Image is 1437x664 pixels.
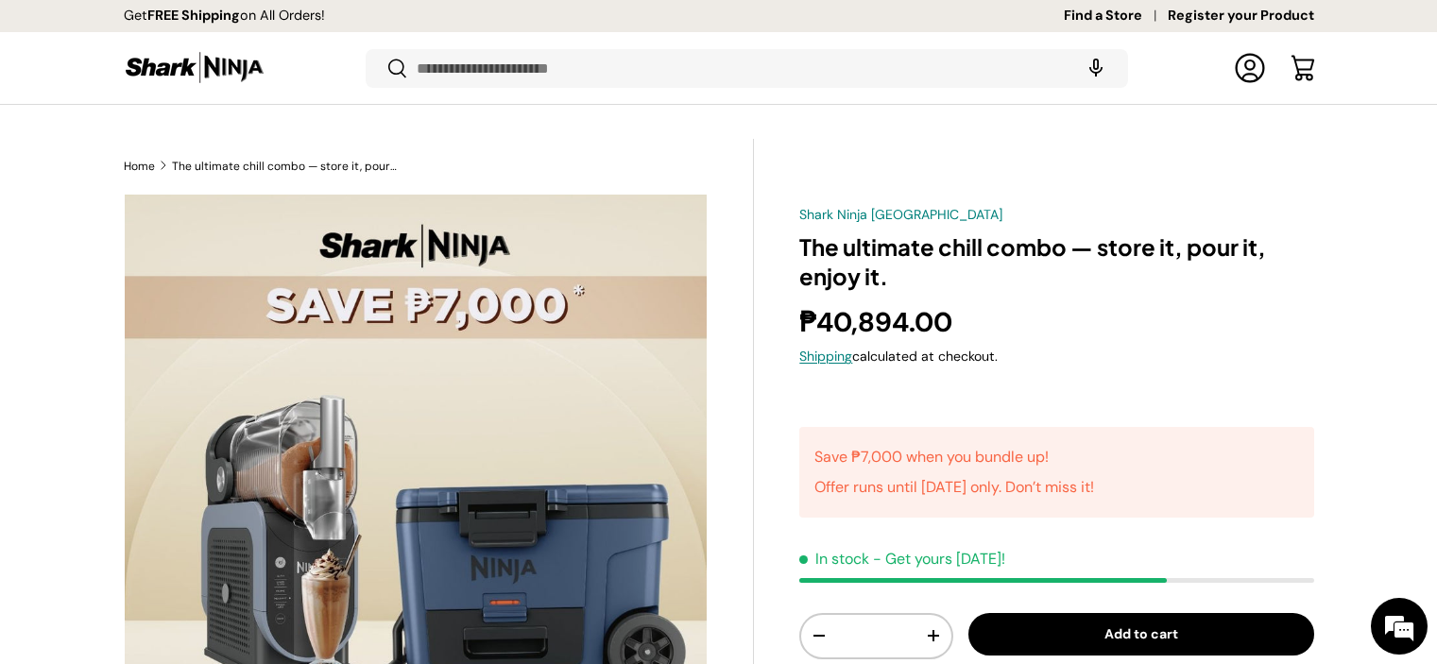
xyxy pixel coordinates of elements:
span: In stock [799,549,869,569]
h1: The ultimate chill combo — store it, pour it, enjoy it. [799,232,1313,291]
p: Save ₱7,000 when you bundle up! [814,446,1094,468]
a: The ultimate chill combo — store it, pour it, enjoy it. [172,161,399,172]
a: Home [124,161,155,172]
a: Shipping [799,348,852,365]
a: Register your Product [1168,6,1314,26]
div: calculated at checkout. [799,347,1313,366]
p: Get on All Orders! [124,6,325,26]
button: Add to cart [968,613,1314,655]
p: - Get yours [DATE]! [873,549,1005,569]
strong: FREE Shipping [147,7,240,24]
img: Shark Ninja Philippines [124,49,265,86]
speech-search-button: Search by voice [1066,47,1126,89]
a: Shark Ninja [GEOGRAPHIC_DATA] [799,206,1002,223]
a: Find a Store [1064,6,1168,26]
nav: Breadcrumbs [124,158,755,175]
p: Offer runs until [DATE] only. Don’t miss it! [814,476,1094,499]
strong: ₱40,894.00 [799,304,957,340]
